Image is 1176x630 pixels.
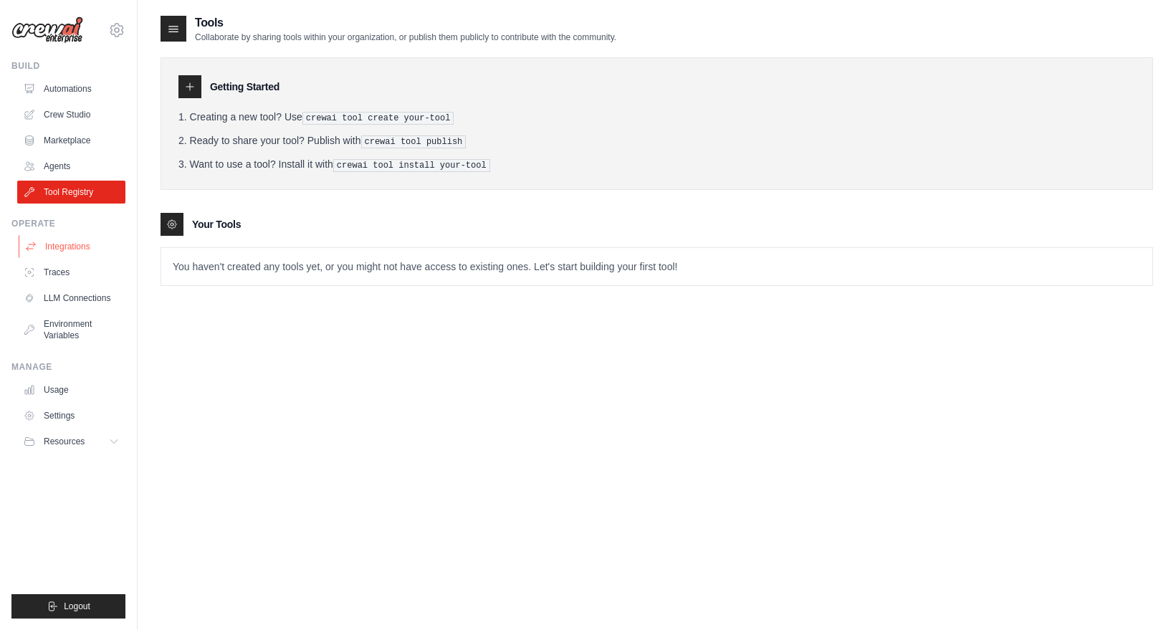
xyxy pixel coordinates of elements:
a: Automations [17,77,125,100]
li: Creating a new tool? Use [178,110,1135,125]
h3: Your Tools [192,217,241,232]
pre: crewai tool publish [361,135,467,148]
a: Settings [17,404,125,427]
li: Want to use a tool? Install it with [178,157,1135,172]
li: Ready to share your tool? Publish with [178,133,1135,148]
a: Usage [17,378,125,401]
img: Logo [11,16,83,44]
a: Traces [17,261,125,284]
div: Manage [11,361,125,373]
button: Logout [11,594,125,619]
a: Marketplace [17,129,125,152]
pre: crewai tool install your-tool [333,159,490,172]
span: Resources [44,436,85,447]
a: LLM Connections [17,287,125,310]
div: Build [11,60,125,72]
a: Tool Registry [17,181,125,204]
a: Integrations [19,235,127,258]
h3: Getting Started [210,80,279,94]
a: Crew Studio [17,103,125,126]
p: You haven't created any tools yet, or you might not have access to existing ones. Let's start bui... [161,248,1152,285]
button: Resources [17,430,125,453]
h2: Tools [195,14,616,32]
p: Collaborate by sharing tools within your organization, or publish them publicly to contribute wit... [195,32,616,43]
div: Operate [11,218,125,229]
pre: crewai tool create your-tool [302,112,454,125]
span: Logout [64,601,90,612]
a: Agents [17,155,125,178]
a: Environment Variables [17,312,125,347]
